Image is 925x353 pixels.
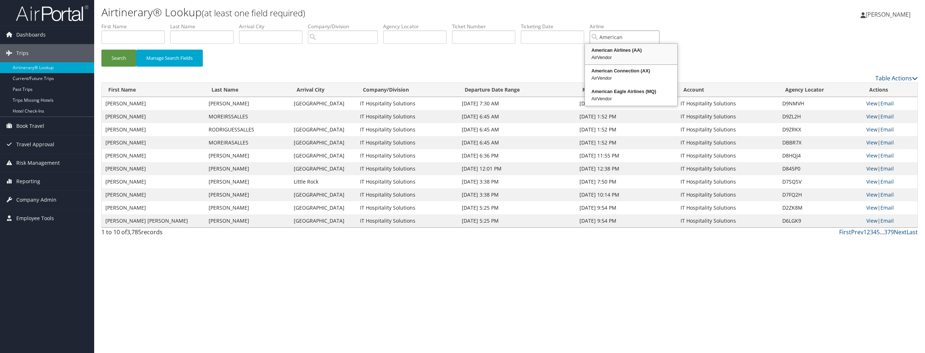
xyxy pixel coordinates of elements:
td: D845P0 [779,162,863,175]
label: Last Name [170,23,239,30]
a: Email [880,152,894,159]
td: [DATE] 12:38 PM [576,162,677,175]
td: [PERSON_NAME] [102,188,205,201]
a: Email [880,126,894,133]
a: Table Actions [875,74,918,82]
th: Actions [863,83,918,97]
td: IT Hospitality Solutions [356,162,458,175]
span: Company Admin [16,191,56,209]
td: MOREIRSSALLES [205,110,290,123]
img: airportal-logo.png [16,5,88,22]
a: 379 [884,228,894,236]
td: [DATE] 5:25 PM [458,201,576,214]
span: Reporting [16,172,40,190]
td: IT Hospitality Solutions [677,123,779,136]
td: IT Hospitality Solutions [677,110,779,123]
td: [DATE] 12:01 PM [458,162,576,175]
td: D9ZL2H [779,110,863,123]
td: [GEOGRAPHIC_DATA] [290,214,357,227]
a: Email [880,139,894,146]
th: Agency Locator: activate to sort column ascending [779,83,863,97]
td: IT Hospitality Solutions [356,214,458,227]
span: Trips [16,44,29,62]
small: (at least one field required) [202,7,305,19]
td: IT Hospitality Solutions [356,201,458,214]
td: | [863,110,918,123]
td: [PERSON_NAME] [205,97,290,110]
td: [DATE] 11:55 PM [576,149,677,162]
button: Manage Search Fields [136,50,203,67]
td: D8HQJ4 [779,149,863,162]
td: [DATE] 10:14 PM [576,188,677,201]
td: D7FQ2H [779,188,863,201]
td: [PERSON_NAME] [205,201,290,214]
a: View [866,113,878,120]
td: [DATE] 3:38 PM [458,175,576,188]
span: [PERSON_NAME] [866,10,911,18]
td: | [863,188,918,201]
td: [GEOGRAPHIC_DATA] [290,201,357,214]
a: 3 [870,228,873,236]
a: Email [880,217,894,224]
a: View [866,165,878,172]
label: Airline [590,23,665,30]
td: | [863,123,918,136]
td: IT Hospitality Solutions [356,136,458,149]
span: Employee Tools [16,209,54,227]
td: [DATE] 1:52 PM [576,123,677,136]
a: Email [880,191,894,198]
td: IT Hospitality Solutions [356,110,458,123]
td: [PERSON_NAME] [205,149,290,162]
td: IT Hospitality Solutions [677,201,779,214]
td: [DATE] 8:05 PM [576,97,677,110]
td: IT Hospitality Solutions [356,175,458,188]
td: [PERSON_NAME] [102,136,205,149]
td: [DATE] 6:45 AM [458,110,576,123]
label: Arrival City [239,23,308,30]
a: View [866,217,878,224]
th: Company/Division [356,83,458,97]
td: [PERSON_NAME] [102,97,205,110]
td: | [863,136,918,149]
a: Prev [851,228,863,236]
a: View [866,126,878,133]
td: [PERSON_NAME] [PERSON_NAME] [102,214,205,227]
label: Company/Division [308,23,383,30]
td: [PERSON_NAME] [205,214,290,227]
td: D9ZRKX [779,123,863,136]
a: 4 [873,228,876,236]
td: [DATE] 1:52 PM [576,110,677,123]
a: First [839,228,851,236]
label: Ticket Number [452,23,521,30]
a: View [866,100,878,107]
td: | [863,149,918,162]
a: View [866,139,878,146]
td: [DATE] 6:45 AM [458,123,576,136]
div: AirVendor [586,75,676,82]
a: Email [880,100,894,107]
th: Return Date: activate to sort column ascending [576,83,677,97]
td: [PERSON_NAME] [102,149,205,162]
td: IT Hospitality Solutions [677,214,779,227]
td: D7SQSV [779,175,863,188]
th: First Name: activate to sort column ascending [102,83,205,97]
td: RODRIGUESSALLES [205,123,290,136]
td: IT Hospitality Solutions [677,188,779,201]
td: Little Rock [290,175,357,188]
span: Travel Approval [16,135,54,154]
a: View [866,204,878,211]
a: View [866,191,878,198]
a: Email [880,165,894,172]
a: 5 [876,228,880,236]
div: American Eagle Airlines (MQ) [586,88,676,95]
a: View [866,152,878,159]
span: Dashboards [16,26,46,44]
th: Account: activate to sort column ascending [677,83,779,97]
td: [GEOGRAPHIC_DATA] [290,97,357,110]
a: 2 [867,228,870,236]
label: Agency Locator [383,23,452,30]
th: Departure Date Range: activate to sort column ascending [458,83,576,97]
td: DBBR7X [779,136,863,149]
td: IT Hospitality Solutions [356,97,458,110]
td: [GEOGRAPHIC_DATA] [290,123,357,136]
